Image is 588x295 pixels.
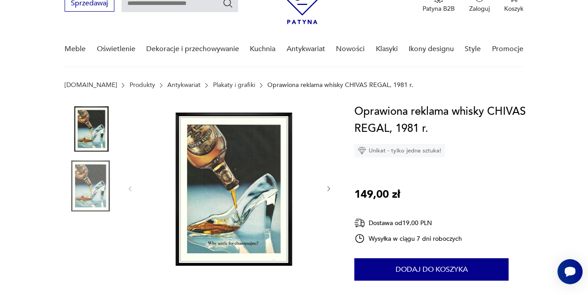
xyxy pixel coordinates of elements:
img: Zdjęcie produktu Oprawiona reklama whisky CHIVAS REGAL, 1981 r. [65,161,116,212]
h1: Oprawiona reklama whisky CHIVAS REGAL, 1981 r. [354,103,538,137]
a: Sprzedawaj [65,1,114,7]
a: Dekoracje i przechowywanie [146,32,239,66]
a: Antykwariat [287,32,325,66]
a: Ikony designu [409,32,454,66]
a: Kuchnia [250,32,275,66]
div: Dostawa od 19,00 PLN [354,217,462,229]
iframe: Smartsupp widget button [558,259,583,284]
p: Patyna B2B [422,4,455,13]
a: Produkty [130,82,155,89]
p: Oprawiona reklama whisky CHIVAS REGAL, 1981 r. [267,82,413,89]
a: [DOMAIN_NAME] [65,82,117,89]
a: Plakaty i grafiki [213,82,255,89]
a: Antykwariat [167,82,200,89]
img: Ikona diamentu [358,147,366,155]
a: Nowości [336,32,365,66]
div: Wysyłka w ciągu 7 dni roboczych [354,233,462,244]
p: Zaloguj [469,4,490,13]
div: Unikat - tylko jedna sztuka! [354,144,445,157]
button: Dodaj do koszyka [354,258,509,281]
a: Oświetlenie [97,32,135,66]
p: 149,00 zł [354,186,400,203]
a: Meble [65,32,86,66]
img: Zdjęcie produktu Oprawiona reklama whisky CHIVAS REGAL, 1981 r. [65,103,116,154]
p: Koszyk [504,4,523,13]
a: Klasyki [376,32,398,66]
a: Promocje [492,32,523,66]
a: Style [465,32,481,66]
img: Ikona dostawy [354,217,365,229]
img: Zdjęcie produktu Oprawiona reklama whisky CHIVAS REGAL, 1981 r. [143,103,316,273]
